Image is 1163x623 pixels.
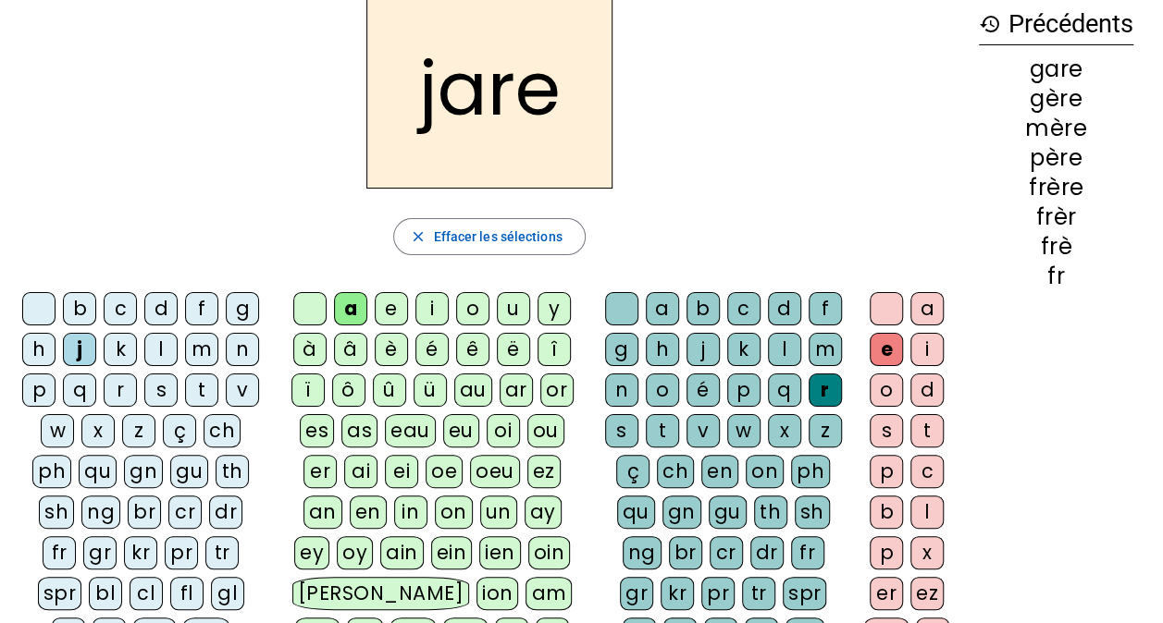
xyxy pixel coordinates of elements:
div: bl [89,577,122,610]
div: frère [979,177,1133,199]
div: i [415,292,449,325]
div: ê [456,333,489,366]
div: k [727,333,761,366]
div: x [910,536,944,569]
div: i [910,333,944,366]
div: b [63,292,96,325]
div: pr [701,577,735,610]
div: ç [616,455,650,488]
div: a [910,292,944,325]
div: ar [500,373,533,407]
div: kr [661,577,694,610]
h3: Précédents [979,4,1133,45]
div: b [687,292,720,325]
div: gu [709,495,747,529]
div: a [646,292,679,325]
div: t [910,414,944,447]
div: eu [443,414,479,447]
div: ay [525,495,562,529]
div: l [910,495,944,529]
div: fr [791,536,824,569]
div: oe [426,455,463,488]
div: j [687,333,720,366]
div: as [341,414,377,447]
div: ain [380,536,424,569]
div: t [185,373,218,407]
div: oy [337,536,373,569]
div: q [768,373,801,407]
div: ph [791,455,830,488]
div: ô [332,373,365,407]
div: mère [979,117,1133,140]
div: j [63,333,96,366]
div: f [809,292,842,325]
div: ü [414,373,447,407]
div: er [870,577,903,610]
div: o [456,292,489,325]
div: es [300,414,334,447]
span: Effacer les sélections [433,226,562,248]
div: l [144,333,178,366]
div: v [687,414,720,447]
div: frè [979,236,1133,258]
mat-icon: history [979,13,1001,35]
div: ng [81,495,120,529]
div: on [746,455,784,488]
div: père [979,147,1133,169]
div: u [497,292,530,325]
div: o [870,373,903,407]
div: ch [657,455,694,488]
div: en [701,455,738,488]
div: g [226,292,259,325]
div: ë [497,333,530,366]
div: w [41,414,74,447]
div: tr [742,577,775,610]
div: sh [795,495,830,529]
div: br [669,536,702,569]
div: s [605,414,638,447]
div: tr [205,536,239,569]
div: g [605,333,638,366]
div: m [809,333,842,366]
button: Effacer les sélections [393,218,585,255]
div: ou [527,414,564,447]
div: gr [83,536,117,569]
div: î [538,333,571,366]
div: k [104,333,137,366]
div: on [435,495,473,529]
div: ng [623,536,662,569]
div: f [185,292,218,325]
div: fr [979,265,1133,287]
div: w [727,414,761,447]
div: kr [124,536,157,569]
div: n [605,373,638,407]
div: dr [209,495,242,529]
div: p [727,373,761,407]
div: û [373,373,406,407]
div: x [768,414,801,447]
div: c [727,292,761,325]
div: ï [291,373,325,407]
div: frèr [979,206,1133,228]
div: cr [168,495,202,529]
div: ç [163,414,196,447]
div: é [687,373,720,407]
div: d [768,292,801,325]
div: ez [527,455,561,488]
div: p [22,373,56,407]
div: qu [617,495,655,529]
div: s [144,373,178,407]
div: t [646,414,679,447]
div: er [303,455,337,488]
div: an [303,495,342,529]
div: ei [385,455,418,488]
div: y [538,292,571,325]
div: ez [910,577,944,610]
div: e [870,333,903,366]
mat-icon: close [409,228,426,245]
div: v [226,373,259,407]
div: fl [170,577,204,610]
div: au [454,373,492,407]
div: in [394,495,427,529]
div: c [910,455,944,488]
